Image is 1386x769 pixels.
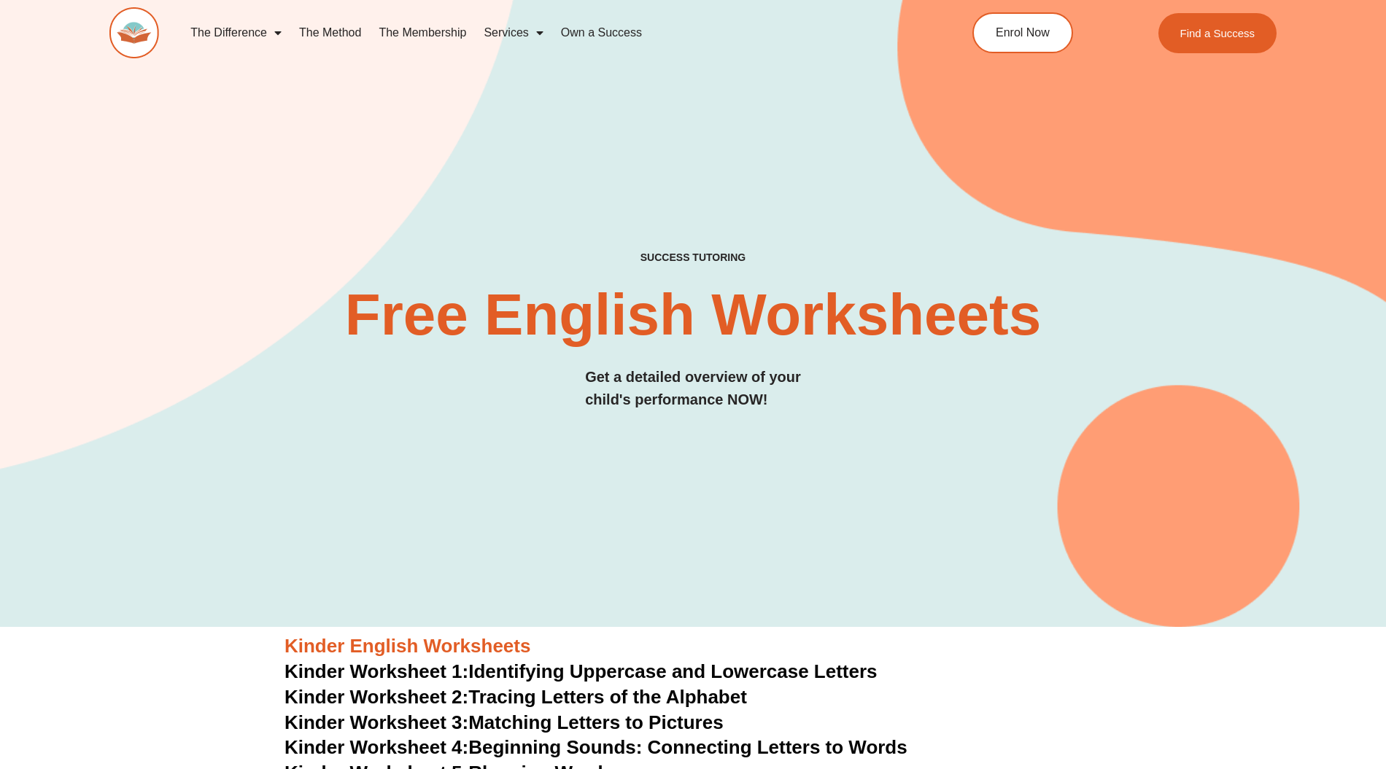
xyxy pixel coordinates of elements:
span: Enrol Now [996,27,1050,39]
span: Find a Success [1180,28,1255,39]
a: Own a Success [552,16,651,50]
span: Kinder Worksheet 4: [284,736,468,758]
a: Kinder Worksheet 1:Identifying Uppercase and Lowercase Letters [284,660,878,682]
a: Kinder Worksheet 4:Beginning Sounds: Connecting Letters to Words [284,736,907,758]
a: The Difference [182,16,290,50]
h2: Free English Worksheets​ [308,286,1078,344]
span: Kinder Worksheet 1: [284,660,468,682]
a: Find a Success [1158,13,1277,53]
a: Enrol Now [972,12,1073,53]
a: Services [475,16,551,50]
a: Kinder Worksheet 2:Tracing Letters of the Alphabet [284,686,747,708]
span: Kinder Worksheet 3: [284,711,468,733]
a: The Method [290,16,370,50]
a: Kinder Worksheet 3:Matching Letters to Pictures [284,711,724,733]
h3: Kinder English Worksheets [284,634,1102,659]
a: The Membership [370,16,475,50]
nav: Menu [182,16,905,50]
span: Kinder Worksheet 2: [284,686,468,708]
h3: Get a detailed overview of your child's performance NOW! [585,366,801,411]
h4: SUCCESS TUTORING​ [520,251,866,264]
